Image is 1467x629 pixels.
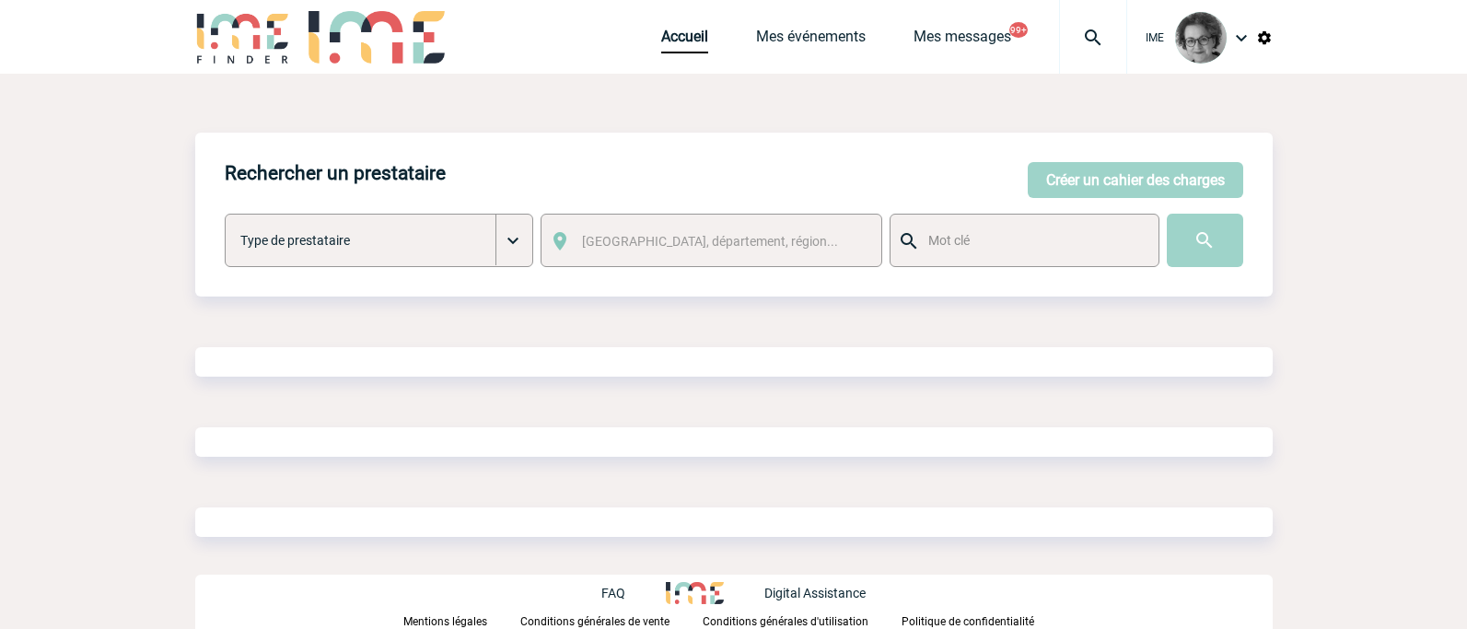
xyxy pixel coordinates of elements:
p: Politique de confidentialité [902,615,1034,628]
p: Mentions légales [403,615,487,628]
p: Digital Assistance [764,586,866,600]
a: Mes messages [914,28,1011,53]
p: Conditions générales d'utilisation [703,615,868,628]
img: IME-Finder [195,11,291,64]
a: Conditions générales de vente [520,612,703,629]
a: Politique de confidentialité [902,612,1064,629]
a: Accueil [661,28,708,53]
input: Mot clé [924,228,1142,252]
h4: Rechercher un prestataire [225,162,446,184]
a: Conditions générales d'utilisation [703,612,902,629]
img: http://www.idealmeetingsevents.fr/ [666,582,723,604]
a: Mes événements [756,28,866,53]
span: [GEOGRAPHIC_DATA], département, région... [582,234,838,249]
input: Submit [1167,214,1243,267]
p: Conditions générales de vente [520,615,669,628]
span: IME [1146,31,1164,44]
p: FAQ [601,586,625,600]
button: 99+ [1009,22,1028,38]
a: Mentions légales [403,612,520,629]
a: FAQ [601,583,666,600]
img: 101028-0.jpg [1175,12,1227,64]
